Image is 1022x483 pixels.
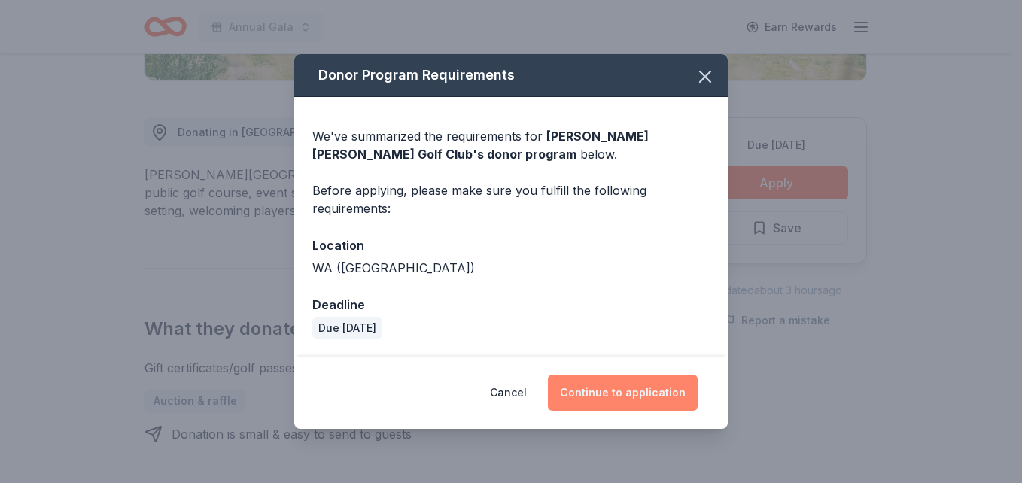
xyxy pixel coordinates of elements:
[548,375,698,411] button: Continue to application
[312,317,382,339] div: Due [DATE]
[490,375,527,411] button: Cancel
[294,54,728,97] div: Donor Program Requirements
[312,235,710,255] div: Location
[312,259,710,277] div: WA ([GEOGRAPHIC_DATA])
[312,127,710,163] div: We've summarized the requirements for below.
[312,181,710,217] div: Before applying, please make sure you fulfill the following requirements:
[312,295,710,314] div: Deadline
